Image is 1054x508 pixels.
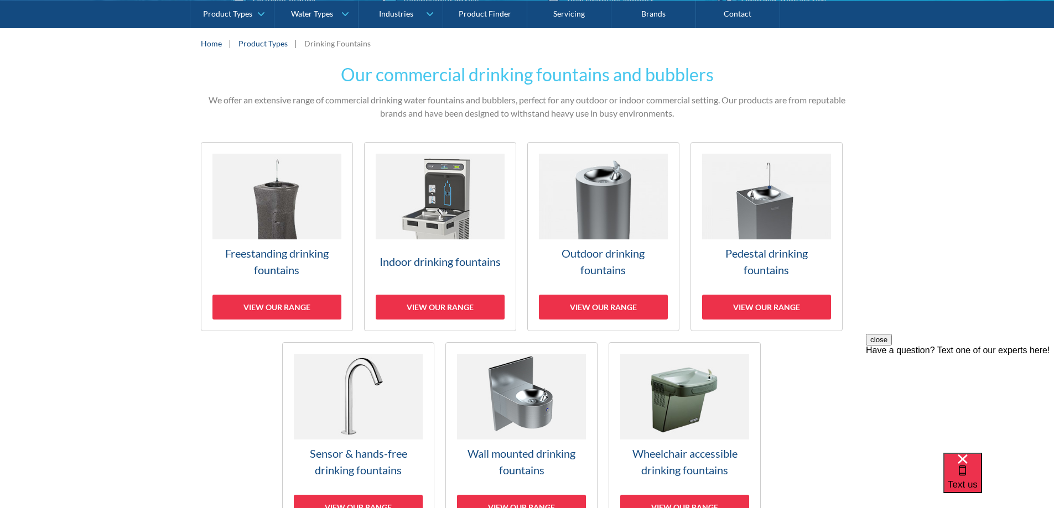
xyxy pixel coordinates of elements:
[527,142,679,331] a: Outdoor drinking fountainsView our range
[376,253,505,270] h3: Indoor drinking fountains
[201,142,353,331] a: Freestanding drinking fountainsView our range
[238,38,288,49] a: Product Types
[294,445,423,478] h3: Sensor & hands-free drinking fountains
[943,453,1054,508] iframe: podium webchat widget bubble
[304,38,371,49] div: Drinking Fountains
[203,9,252,18] div: Product Types
[379,9,413,18] div: Industries
[201,61,854,88] h2: Our commercial drinking fountains and bubblers
[539,245,668,278] h3: Outdoor drinking fountains
[212,295,341,320] div: View our range
[866,334,1054,467] iframe: podium webchat widget prompt
[293,36,299,50] div: |
[457,445,586,478] h3: Wall mounted drinking fountains
[702,245,831,278] h3: Pedestal drinking fountains
[227,36,233,50] div: |
[201,38,222,49] a: Home
[690,142,843,331] a: Pedestal drinking fountainsView our range
[291,9,333,18] div: Water Types
[376,295,505,320] div: View our range
[620,445,749,478] h3: Wheelchair accessible drinking fountains
[702,295,831,320] div: View our range
[539,295,668,320] div: View our range
[364,142,516,331] a: Indoor drinking fountainsView our range
[212,245,341,278] h3: Freestanding drinking fountains
[201,93,854,120] p: We offer an extensive range of commercial drinking water fountains and bubblers, perfect for any ...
